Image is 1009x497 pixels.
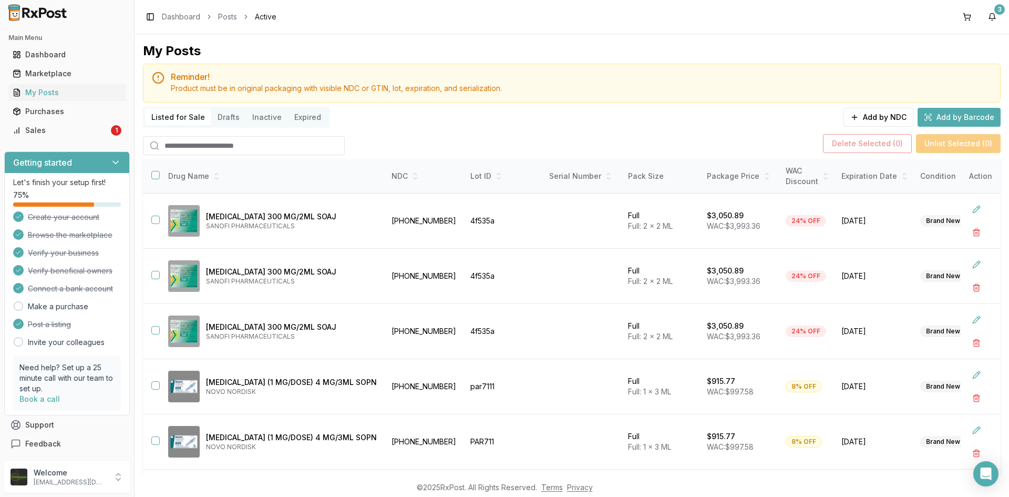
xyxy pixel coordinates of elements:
[967,223,986,242] button: Delete
[967,389,986,408] button: Delete
[841,381,908,392] span: [DATE]
[707,376,735,387] p: $915.77
[707,442,754,451] span: WAC: $997.58
[206,388,377,396] p: NOVO NORDISK
[967,200,986,219] button: Edit
[918,108,1001,127] button: Add by Barcode
[143,43,201,59] div: My Posts
[622,414,701,470] td: Full
[162,12,200,22] a: Dashboard
[28,212,99,222] span: Create your account
[8,45,126,64] a: Dashboard
[707,266,744,276] p: $3,050.89
[28,230,112,240] span: Browse the marketplace
[8,121,126,140] a: Sales1
[628,332,673,341] span: Full: 2 x 2 ML
[707,210,744,221] p: $3,050.89
[622,194,701,249] td: Full
[967,255,986,274] button: Edit
[385,414,464,470] td: [PHONE_NUMBER]
[218,12,237,22] a: Posts
[4,103,130,120] button: Purchases
[385,194,464,249] td: [PHONE_NUMBER]
[984,8,1001,25] button: 3
[994,4,1005,15] div: 3
[707,277,760,286] span: WAC: $3,993.36
[707,387,754,396] span: WAC: $997.58
[464,304,543,359] td: 4f535a
[967,421,986,440] button: Edit
[206,211,377,222] p: [MEDICAL_DATA] 300 MG/2ML SOAJ
[841,216,908,226] span: [DATE]
[168,260,200,292] img: Dupixent 300 MG/2ML SOAJ
[28,266,112,276] span: Verify beneficial owners
[628,277,673,286] span: Full: 2 x 2 ML
[786,270,826,282] div: 24% OFF
[206,443,377,451] p: NOVO NORDISK
[13,106,121,117] div: Purchases
[786,436,822,448] div: 8% OFF
[622,304,701,359] td: Full
[549,171,615,181] div: Serial Number
[8,102,126,121] a: Purchases
[34,478,107,486] p: [EMAIL_ADDRESS][DOMAIN_NAME]
[206,322,377,332] p: [MEDICAL_DATA] 300 MG/2ML SOAJ
[786,166,829,187] div: WAC Discount
[288,109,327,126] button: Expired
[920,381,966,392] div: Brand New
[168,205,200,237] img: Dupixent 300 MG/2ML SOAJ
[206,377,377,388] p: [MEDICAL_DATA] (1 MG/DOSE) 4 MG/3ML SOPN
[628,221,673,230] span: Full: 2 x 2 ML
[973,461,998,486] div: Open Intercom Messenger
[28,301,88,312] a: Make a purchase
[168,171,377,181] div: Drug Name
[13,177,121,188] p: Let's finish your setup first!
[786,215,826,227] div: 24% OFF
[4,434,130,453] button: Feedback
[385,359,464,414] td: [PHONE_NUMBER]
[541,483,563,492] a: Terms
[8,34,126,42] h2: Main Menu
[914,159,993,194] th: Condition
[19,362,115,394] p: Need help? Set up a 25 minute call with our team to set up.
[206,277,377,286] p: SANOFI PHARMACEUTICALS
[841,326,908,337] span: [DATE]
[4,65,130,82] button: Marketplace
[171,73,992,81] h5: Reminder!
[28,248,99,258] span: Verify your business
[4,84,130,101] button: My Posts
[4,122,130,139] button: Sales1
[961,159,1001,194] th: Action
[171,83,992,94] div: Product must be in original packaging with visible NDC or GTIN, lot, expiration, and serialization.
[567,483,593,492] a: Privacy
[168,371,200,402] img: Ozempic (1 MG/DOSE) 4 MG/3ML SOPN
[841,171,908,181] div: Expiration Date
[707,332,760,341] span: WAC: $3,993.36
[967,444,986,463] button: Delete
[622,359,701,414] td: Full
[168,316,200,347] img: Dupixent 300 MG/2ML SOAJ
[4,46,130,63] button: Dashboard
[464,414,543,470] td: PAR711
[464,194,543,249] td: 4f535a
[843,108,913,127] button: Add by NDC
[4,4,71,21] img: RxPost Logo
[385,249,464,304] td: [PHONE_NUMBER]
[786,326,826,337] div: 24% OFF
[707,221,760,230] span: WAC: $3,993.36
[967,278,986,297] button: Delete
[11,469,27,485] img: User avatar
[628,387,671,396] span: Full: 1 x 3 ML
[967,366,986,384] button: Edit
[246,109,288,126] button: Inactive
[206,222,377,230] p: SANOFI PHARMACEUTICALS
[13,125,109,136] div: Sales
[622,249,701,304] td: Full
[255,12,276,22] span: Active
[13,190,29,200] span: 75 %
[162,12,276,22] nav: breadcrumb
[385,304,464,359] td: [PHONE_NUMBER]
[707,171,773,181] div: Package Price
[786,381,822,392] div: 8% OFF
[628,442,671,451] span: Full: 1 x 3 ML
